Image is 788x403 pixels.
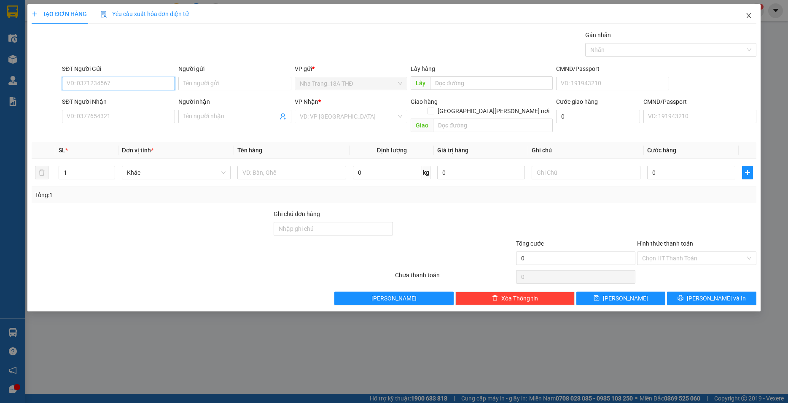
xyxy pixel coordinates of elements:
span: Khác [127,166,226,179]
span: delete [492,295,498,302]
input: Dọc đường [433,119,553,132]
img: icon [100,11,107,18]
span: printer [678,295,683,302]
span: Nha Trang_18A THĐ [300,77,403,90]
span: plus [742,169,753,176]
button: deleteXóa Thông tin [455,292,575,305]
div: CMND/Passport [643,97,756,106]
span: [PERSON_NAME] và In [687,294,746,303]
input: VD: Bàn, Ghế [237,166,346,179]
span: Tổng cước [516,240,544,247]
label: Cước giao hàng [556,98,598,105]
div: Người nhận [178,97,291,106]
span: Định lượng [377,147,406,154]
div: VP gửi [295,64,408,73]
button: printer[PERSON_NAME] và In [667,292,756,305]
span: VP Nhận [295,98,318,105]
span: [GEOGRAPHIC_DATA][PERSON_NAME] nơi [434,106,553,116]
span: Tên hàng [237,147,262,154]
input: Ghi chú đơn hàng [274,222,393,235]
span: [PERSON_NAME] [603,294,648,303]
button: Close [737,4,761,28]
span: plus [32,11,38,17]
span: Giá trị hàng [437,147,468,154]
div: CMND/Passport [556,64,669,73]
span: user-add [280,113,286,120]
button: delete [35,166,48,179]
label: Gán nhãn [585,32,611,38]
input: 0 [437,166,525,179]
div: SĐT Người Nhận [62,97,175,106]
button: plus [742,166,753,179]
div: SĐT Người Gửi [62,64,175,73]
span: SL [59,147,65,154]
label: Hình thức thanh toán [637,240,693,247]
th: Ghi chú [528,142,644,159]
div: Chưa thanh toán [394,270,515,285]
label: Ghi chú đơn hàng [274,211,320,217]
span: Xóa Thông tin [501,294,538,303]
span: Yêu cầu xuất hóa đơn điện tử [100,11,189,17]
input: Ghi Chú [532,166,640,179]
button: save[PERSON_NAME] [576,292,665,305]
div: Người gửi [178,64,291,73]
span: Giao [411,119,433,132]
span: close [745,12,752,19]
span: Lấy [411,76,430,90]
span: TẠO ĐƠN HÀNG [32,11,86,17]
input: Cước giao hàng [556,110,640,123]
button: [PERSON_NAME] [334,292,454,305]
span: Cước hàng [647,147,676,154]
span: kg [422,166,430,179]
div: Tổng: 1 [35,190,304,200]
span: Lấy hàng [411,65,435,72]
input: Dọc đường [430,76,553,90]
span: Giao hàng [411,98,438,105]
span: Đơn vị tính [122,147,153,154]
span: save [594,295,600,302]
span: [PERSON_NAME] [371,294,417,303]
